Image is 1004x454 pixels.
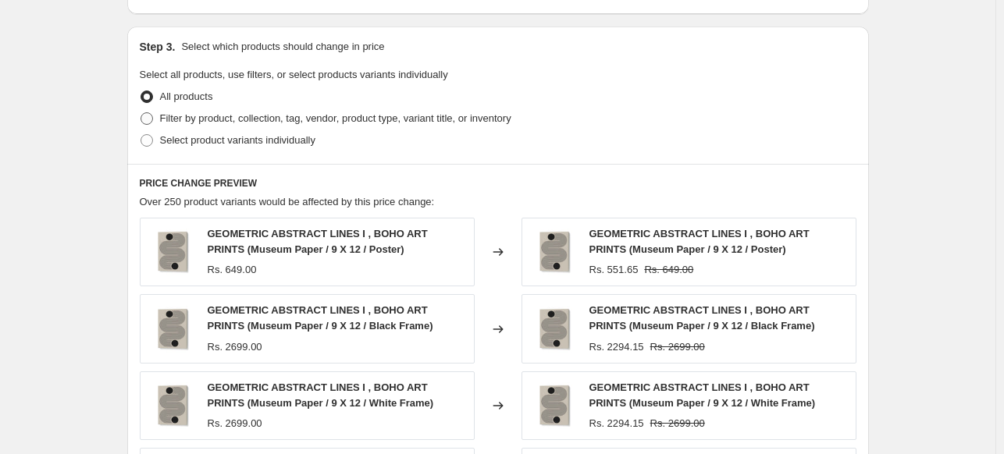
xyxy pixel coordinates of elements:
span: Filter by product, collection, tag, vendor, product type, variant title, or inventory [160,112,511,124]
span: Select all products, use filters, or select products variants individually [140,69,448,80]
span: GEOMETRIC ABSTRACT LINES I , BOHO ART PRINTS (Museum Paper / 9 X 12 / Black Frame) [208,304,433,332]
img: gallerywrap-resized_212f066c-7c3d-4415-9b16-553eb73bee29_80x.jpg [148,229,195,275]
div: Rs. 551.65 [589,262,639,278]
div: Rs. 2699.00 [208,339,262,355]
div: Rs. 2294.15 [589,416,644,431]
span: GEOMETRIC ABSTRACT LINES I , BOHO ART PRINTS (Museum Paper / 9 X 12 / White Frame) [589,381,816,409]
span: GEOMETRIC ABSTRACT LINES I , BOHO ART PRINTS (Museum Paper / 9 X 12 / Poster) [208,228,428,255]
span: GEOMETRIC ABSTRACT LINES I , BOHO ART PRINTS (Museum Paper / 9 X 12 / White Frame) [208,381,434,409]
strike: Rs. 2699.00 [650,339,705,355]
span: Select product variants individually [160,134,315,146]
img: gallerywrap-resized_212f066c-7c3d-4415-9b16-553eb73bee29_80x.jpg [148,306,195,353]
h2: Step 3. [140,39,176,55]
img: gallerywrap-resized_212f066c-7c3d-4415-9b16-553eb73bee29_80x.jpg [148,382,195,429]
strike: Rs. 2699.00 [650,416,705,431]
span: All products [160,90,213,102]
img: gallerywrap-resized_212f066c-7c3d-4415-9b16-553eb73bee29_80x.jpg [530,306,577,353]
span: GEOMETRIC ABSTRACT LINES I , BOHO ART PRINTS (Museum Paper / 9 X 12 / Poster) [589,228,810,255]
div: Rs. 2699.00 [208,416,262,431]
div: Rs. 649.00 [208,262,257,278]
h6: PRICE CHANGE PREVIEW [140,177,856,190]
img: gallerywrap-resized_212f066c-7c3d-4415-9b16-553eb73bee29_80x.jpg [530,229,577,275]
img: gallerywrap-resized_212f066c-7c3d-4415-9b16-553eb73bee29_80x.jpg [530,382,577,429]
span: GEOMETRIC ABSTRACT LINES I , BOHO ART PRINTS (Museum Paper / 9 X 12 / Black Frame) [589,304,815,332]
div: Rs. 2294.15 [589,339,644,355]
p: Select which products should change in price [181,39,384,55]
span: Over 250 product variants would be affected by this price change: [140,196,435,207]
strike: Rs. 649.00 [644,262,693,278]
